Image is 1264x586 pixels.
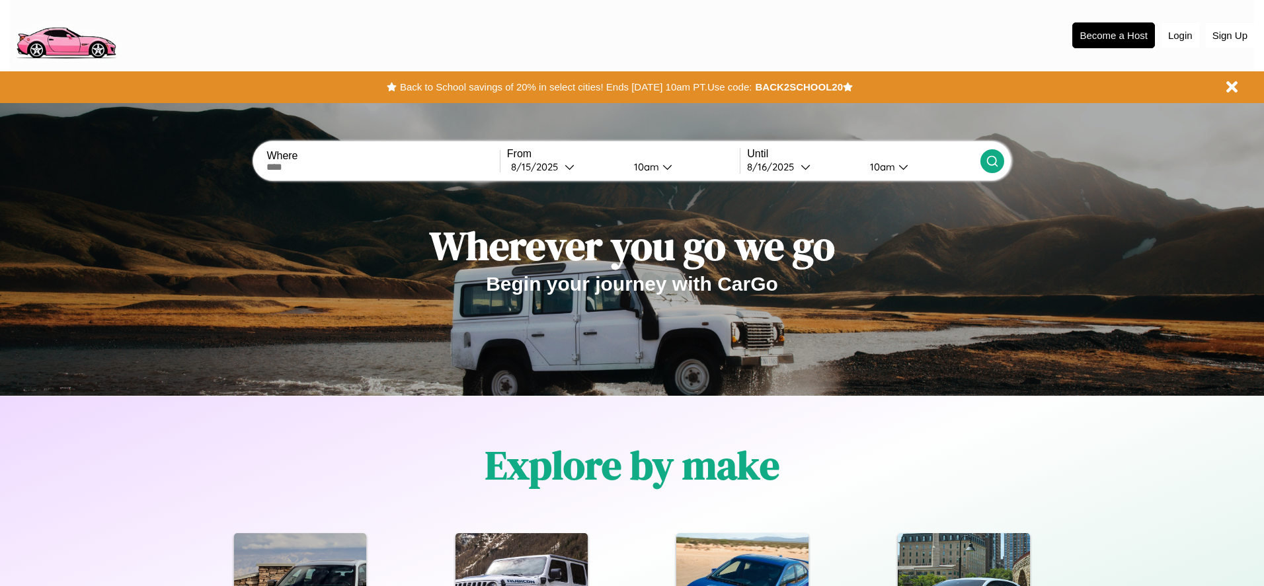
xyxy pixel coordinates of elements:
label: Until [747,148,980,160]
div: 8 / 15 / 2025 [511,161,565,173]
img: logo [10,7,122,62]
button: Login [1162,23,1199,48]
h1: Explore by make [485,438,779,492]
button: Back to School savings of 20% in select cities! Ends [DATE] 10am PT.Use code: [397,78,755,96]
div: 10am [863,161,898,173]
div: 10am [627,161,662,173]
button: 10am [859,160,980,174]
label: Where [266,150,499,162]
button: Become a Host [1072,22,1155,48]
b: BACK2SCHOOL20 [755,81,843,92]
button: 8/15/2025 [507,160,623,174]
button: Sign Up [1206,23,1254,48]
div: 8 / 16 / 2025 [747,161,801,173]
label: From [507,148,740,160]
button: 10am [623,160,740,174]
